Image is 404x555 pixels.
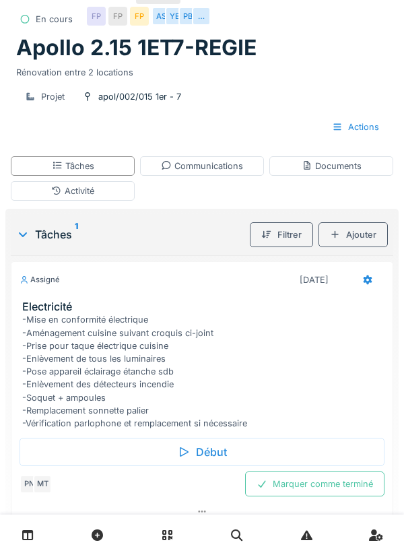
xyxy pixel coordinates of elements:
div: Documents [302,160,362,172]
div: PN [20,475,38,494]
div: AS [151,7,170,26]
div: Début [20,438,384,466]
div: [DATE] [300,273,329,286]
div: Rénovation entre 2 locations [16,61,388,79]
div: Communications [161,160,243,172]
div: Activité [51,185,94,197]
div: -Mise en conformité électrique -Aménagement cuisine suivant croquis ci-joint -Prise pour taque él... [22,313,387,430]
div: PB [178,7,197,26]
div: Projet [41,90,65,103]
div: FP [130,7,149,26]
div: Filtrer [250,222,313,247]
div: FP [87,7,106,26]
div: apol/002/015 1er - 7 [98,90,181,103]
div: FP [108,7,127,26]
div: YE [165,7,184,26]
div: … [192,7,211,26]
div: Marquer comme terminé [245,471,384,496]
div: En cours [36,13,73,26]
div: Ajouter [318,222,388,247]
h1: Apollo 2.15 1ET7-REGIE [16,35,257,61]
div: Actions [321,115,391,139]
div: Assigné [20,274,60,286]
sup: 1 [75,226,78,242]
h3: Electricité [22,300,387,313]
div: Tâches [52,160,94,172]
div: Tâches [16,226,244,242]
div: MT [33,475,52,494]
